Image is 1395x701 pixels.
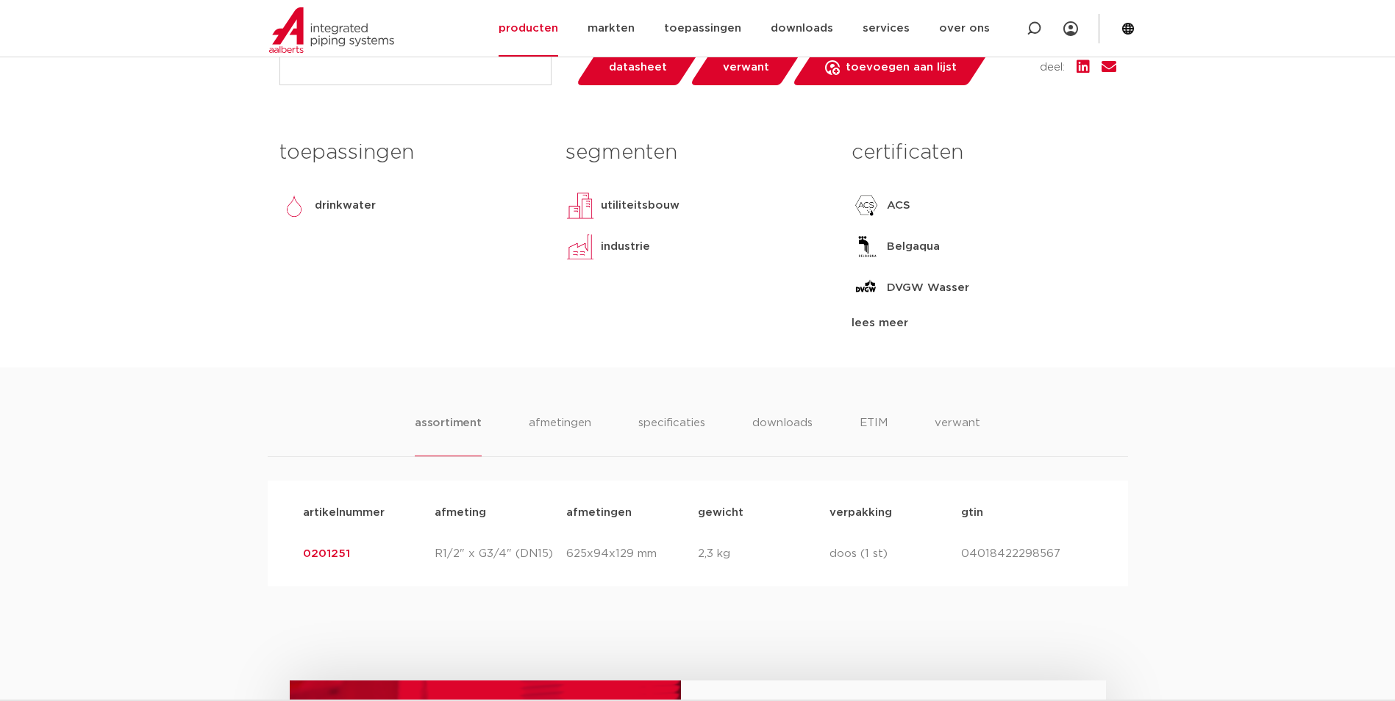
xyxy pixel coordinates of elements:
span: deel: [1040,59,1065,76]
p: verpakking [829,504,961,522]
li: verwant [935,414,980,456]
p: artikelnummer [303,504,435,522]
li: afmetingen [529,414,591,456]
img: ACS [852,191,881,220]
img: Belgaqua [852,232,881,262]
p: afmeting [435,504,566,522]
p: gewicht [698,504,829,522]
li: assortiment [415,414,482,456]
p: ACS [887,197,910,215]
img: drinkwater [279,191,309,220]
a: 0201251 [303,548,350,559]
img: industrie [566,232,595,262]
h3: segmenten [566,138,829,168]
p: DVGW Wasser [887,279,969,297]
li: specificaties [638,414,705,456]
h3: toepassingen [279,138,543,168]
a: datasheet [575,50,700,85]
p: gtin [961,504,1093,522]
li: downloads [752,414,813,456]
p: 625x94x129 mm [566,545,698,563]
img: utiliteitsbouw [566,191,595,220]
span: datasheet [609,56,667,79]
h3: certificaten [852,138,1116,168]
p: Belgaqua [887,238,940,256]
p: utiliteitsbouw [601,197,679,215]
span: verwant [723,56,769,79]
a: verwant [689,50,802,85]
span: toevoegen aan lijst [846,56,957,79]
p: doos (1 st) [829,545,961,563]
p: drinkwater [315,197,376,215]
p: afmetingen [566,504,698,522]
p: 2,3 kg [698,545,829,563]
p: industrie [601,238,650,256]
div: lees meer [852,314,1116,332]
p: 04018422298567 [961,545,1093,563]
p: R1/2" x G3/4" (DN15) [435,545,566,563]
li: ETIM [860,414,888,456]
img: DVGW Wasser [852,273,881,303]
